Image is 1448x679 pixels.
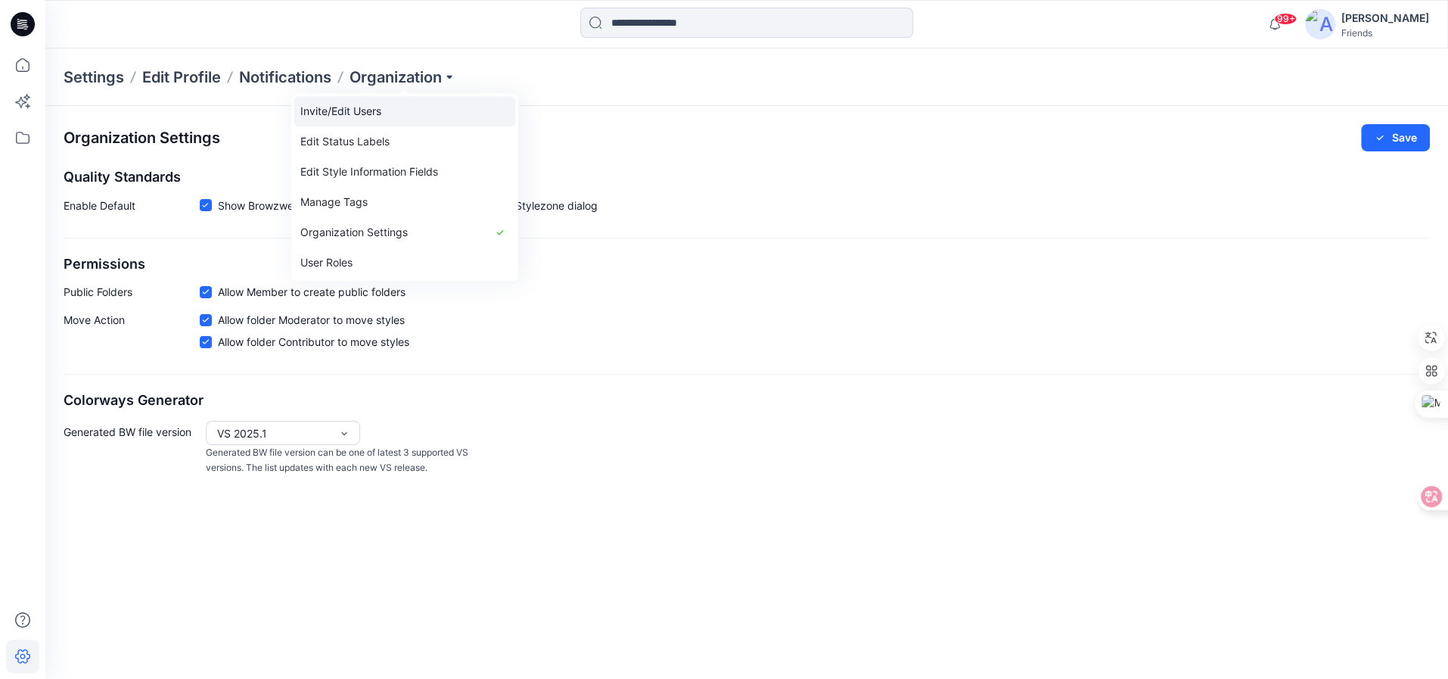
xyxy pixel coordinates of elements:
[1274,13,1297,25] span: 99+
[218,284,406,300] span: Allow Member to create public folders
[218,334,409,350] span: Allow folder Contributor to move styles
[218,312,405,328] span: Allow folder Moderator to move styles
[294,157,515,187] a: Edit Style Information Fields
[1361,124,1430,151] button: Save
[64,198,200,220] p: Enable Default
[64,284,200,300] p: Public Folders
[1341,27,1429,39] div: Friends
[1305,9,1335,39] img: avatar
[64,312,200,356] p: Move Action
[64,393,1430,409] h2: Colorways Generator
[294,248,515,278] a: User Roles
[1341,9,1429,27] div: [PERSON_NAME]
[142,67,221,88] a: Edit Profile
[239,67,331,88] a: Notifications
[206,445,475,476] p: Generated BW file version can be one of latest 3 supported VS versions. The list updates with eac...
[294,96,515,126] a: Invite/Edit Users
[218,198,598,213] span: Show Browzwear’s default quality standards in the Share to Stylezone dialog
[294,126,515,157] a: Edit Status Labels
[294,187,515,217] a: Manage Tags
[64,257,1430,273] h2: Permissions
[64,129,220,147] h2: Organization Settings
[294,217,515,248] a: Organization Settings
[64,170,1430,185] h2: Quality Standards
[64,421,200,476] p: Generated BW file version
[217,425,331,441] div: VS 2025.1
[64,67,124,88] p: Settings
